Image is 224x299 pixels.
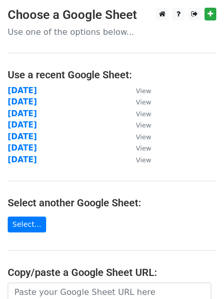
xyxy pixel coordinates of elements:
small: View [136,98,151,106]
p: Use one of the options below... [8,27,216,37]
a: Select... [8,217,46,232]
small: View [136,87,151,95]
small: View [136,121,151,129]
small: View [136,156,151,164]
a: View [126,97,151,106]
a: [DATE] [8,155,37,164]
h4: Copy/paste a Google Sheet URL: [8,266,216,279]
h4: Use a recent Google Sheet: [8,69,216,81]
a: [DATE] [8,97,37,106]
a: View [126,143,151,153]
a: [DATE] [8,86,37,95]
a: View [126,120,151,130]
a: View [126,109,151,118]
h4: Select another Google Sheet: [8,197,216,209]
a: [DATE] [8,132,37,141]
h3: Choose a Google Sheet [8,8,216,23]
small: View [136,144,151,152]
a: View [126,132,151,141]
a: [DATE] [8,120,37,130]
small: View [136,110,151,118]
a: [DATE] [8,109,37,118]
a: View [126,155,151,164]
a: View [126,86,151,95]
a: [DATE] [8,143,37,153]
small: View [136,133,151,141]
